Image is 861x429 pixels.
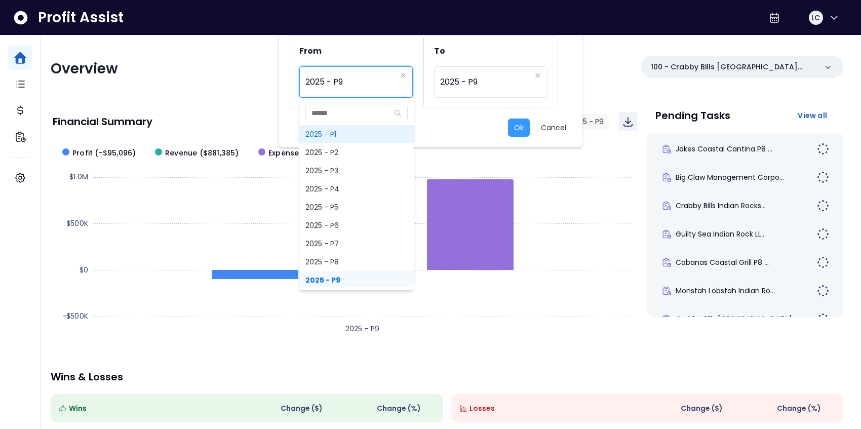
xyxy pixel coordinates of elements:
span: 2025 - P3 [299,162,414,180]
span: 2025 - P1 [299,125,414,143]
span: 2025 - P4 [299,180,414,198]
button: Ok [508,119,530,137]
span: 2025 - P7 [299,235,414,253]
svg: search [394,109,401,116]
span: To [434,45,445,57]
span: 2025 - P9 [305,70,396,94]
button: Clear [535,70,541,81]
span: 2025 - P9 [440,70,531,94]
svg: close [535,72,541,79]
span: 2025 - P8 [299,253,414,271]
span: 2025 - P6 [299,216,414,235]
span: 2025 - P2 [299,143,414,162]
span: From [299,45,322,57]
span: 2025 - P9 [299,271,414,289]
svg: close [400,72,406,79]
button: Clear [400,70,406,81]
span: 2025 - P5 [299,198,414,216]
button: Cancel [535,119,572,137]
span: LC [811,13,820,23]
span: Profit Assist [38,9,124,27]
